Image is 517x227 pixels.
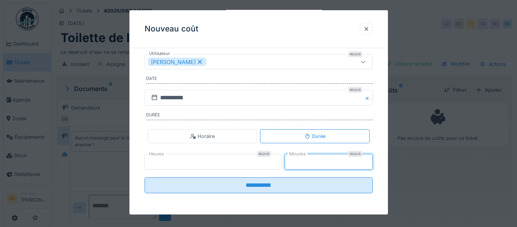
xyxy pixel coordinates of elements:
[288,151,307,157] label: Minutes
[348,151,362,157] div: Requis
[190,133,215,140] div: Horaire
[148,50,171,57] label: Utilisateur
[148,58,206,66] div: [PERSON_NAME]
[148,151,165,157] label: Heures
[304,133,325,140] div: Durée
[146,75,373,84] label: Date
[146,112,373,120] label: Durée
[364,90,373,106] button: Close
[348,87,362,93] div: Requis
[257,151,271,157] div: Requis
[145,24,198,34] h3: Nouveau coût
[348,51,362,57] div: Requis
